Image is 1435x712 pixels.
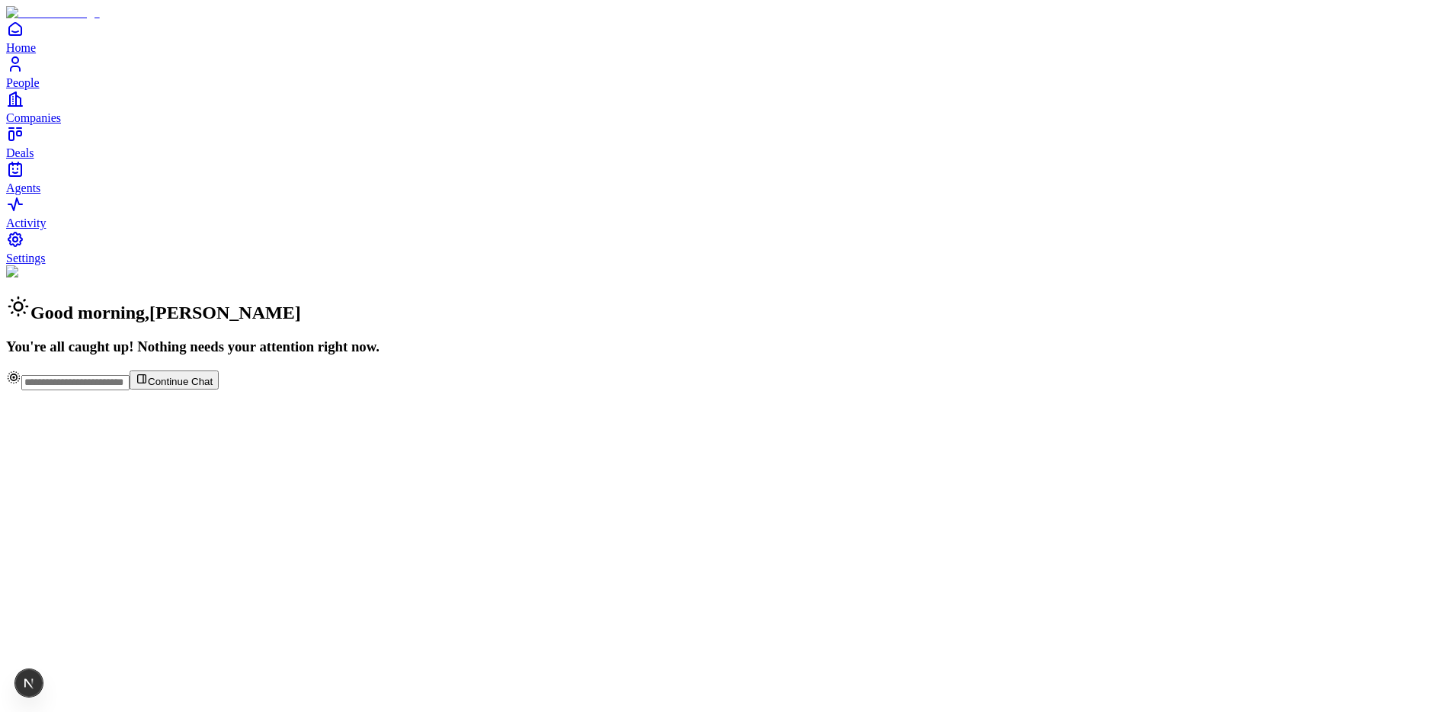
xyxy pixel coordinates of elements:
span: People [6,76,40,89]
div: Continue Chat [6,370,1429,390]
a: Companies [6,90,1429,124]
span: Home [6,41,36,54]
span: Deals [6,146,34,159]
h2: Good morning , [PERSON_NAME] [6,294,1429,323]
a: Agents [6,160,1429,194]
button: Continue Chat [130,370,219,390]
span: Companies [6,111,61,124]
a: People [6,55,1429,89]
span: Agents [6,181,40,194]
span: Activity [6,216,46,229]
img: Background [6,265,78,279]
a: Settings [6,230,1429,265]
img: Item Brain Logo [6,6,100,20]
h3: You're all caught up! Nothing needs your attention right now. [6,338,1429,355]
a: Activity [6,195,1429,229]
a: Deals [6,125,1429,159]
span: Settings [6,252,46,265]
span: Continue Chat [148,376,213,387]
a: Home [6,20,1429,54]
